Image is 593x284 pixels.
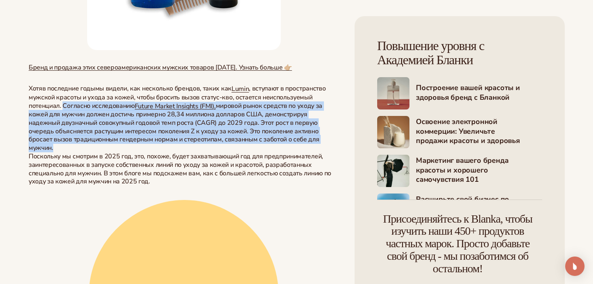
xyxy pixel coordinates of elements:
[377,154,409,187] img: Изображение Shopify 7
[29,152,331,186] span: Поскольку мы смотрим в 2025 год, это, похоже, будет захватывающий год для предпринимателей, заинт...
[377,193,409,225] img: Shopify Изображение 8
[565,257,585,276] div: Открыть Домофонный Мессенджер
[377,77,409,109] img: Изображение Shopify 5
[377,116,409,148] img: Изображение Shopify 6
[416,117,542,146] h4: Освоение электронной коммерции: Увеличьте продажи красоты и здоровья
[377,39,542,67] h4: Повышение уровня с Академией Бланки
[377,212,538,275] h4: Присоединяйтесь к Blanka, чтобы изучить наши 450+ продуктов частных марок. Просто добавьте свой б...
[377,154,542,187] a: Изображение Shopify 7 Маркетинг вашего бренда красоты и хорошего самочувствия 101
[377,116,542,148] a: Изображение Shopify 6 Освоение электронной коммерции: Увеличьте продажи красоты и здоровья
[377,193,542,225] a: Shopify Изображение 8 Расширьте свой бизнес по красоте и оздоровительному бизнесу
[29,63,292,72] a: Бренд и продажа этих североамериканских мужских товаров [DATE]. Узнать больше 👉🏼
[416,195,542,224] h4: Расширьте свой бизнес по красоте и оздоровительному бизнесу
[416,156,542,185] h4: Маркетинг вашего бренда красоты и хорошего самочувствия 101
[377,77,542,109] a: Изображение Shopify 5 Построение вашей красоты и здоровья бренд с Бланкой
[416,83,542,103] h4: Построение вашей красоты и здоровья бренд с Бланкой
[135,101,216,110] a: Future Market Insights (FMI),
[29,101,322,153] span: мировой рынок средств по уходу за кожей для мужчин должен достичь примерно 28,34 миллиона долларо...
[29,84,326,110] span: Хотя в последние годы мы видели, как несколько брендов, таких как , вступают в пространство мужск...
[232,84,249,93] a: Lumin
